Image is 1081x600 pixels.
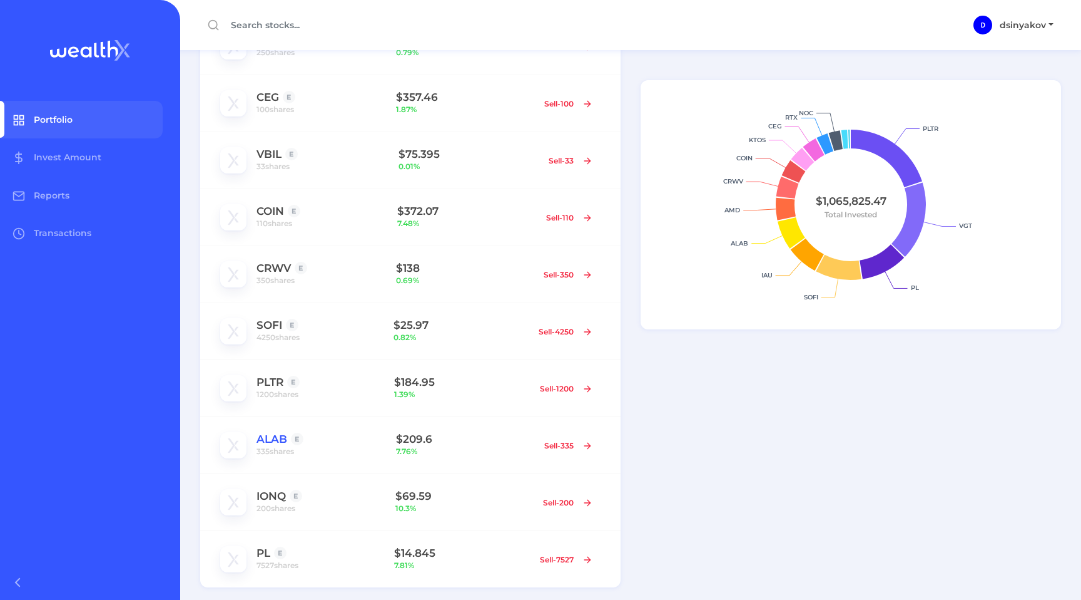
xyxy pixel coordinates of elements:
[220,375,246,401] img: PLTR logo
[540,151,601,170] button: Sell-33
[34,152,101,163] span: Invest Amount
[256,205,284,217] a: COIN
[220,489,246,515] img: IONQ logo
[220,318,246,344] img: SOFI logo
[396,103,535,116] span: 1.87 %
[256,148,282,160] a: VBIL
[285,148,298,160] div: E
[288,205,300,217] div: E
[394,388,532,401] span: 1.39 %
[291,433,303,445] div: E
[397,217,538,230] span: 7.48 %
[283,91,295,103] div: E
[220,204,246,230] img: COIN logo
[396,91,535,103] h1: $ 357.46
[220,261,246,287] img: CRWV logo
[200,14,546,36] input: Search stocks...
[911,284,919,292] text: PL
[536,436,601,455] button: Sell-335
[256,91,279,103] a: CEG
[295,262,307,274] div: E
[761,271,773,279] text: IAU
[395,502,534,515] span: 10.3 %
[816,195,886,207] tspan: $1,065,825.47
[256,160,290,173] span: 33 shares
[256,502,295,515] span: 200 shares
[532,379,601,398] button: Sell-1200
[394,547,532,559] h1: $ 14.845
[256,490,286,502] a: IONQ
[396,262,535,274] h1: $ 138
[396,46,535,59] span: 0.79 %
[256,217,292,230] span: 110 shares
[724,206,740,214] text: AMD
[256,376,283,388] a: PLTR
[397,205,538,217] h1: $ 372.07
[256,331,300,344] span: 4250 shares
[256,433,287,445] a: ALAB
[992,15,1061,36] button: dsinyakov
[50,40,130,61] img: wealthX
[398,148,540,160] h1: $ 75.395
[286,319,298,331] div: E
[256,319,282,331] a: SOFI
[256,547,270,559] a: PL
[34,190,69,201] span: Reports
[825,210,877,219] tspan: Total Invested
[34,227,91,239] span: Transactions
[736,154,753,162] text: COIN
[535,265,601,284] button: Sell-350
[396,433,535,445] h1: $ 209.6
[220,432,246,458] img: ALAB logo
[256,103,294,116] span: 100 shares
[723,177,744,185] text: CRWV
[396,445,535,458] span: 7.76 %
[973,16,992,34] div: dsinyakov
[958,222,972,230] text: VGT
[768,122,782,130] text: CEG
[290,490,302,502] div: E
[256,46,295,59] span: 250 shares
[749,136,766,144] text: KTOS
[395,490,534,502] h1: $ 69.59
[398,160,540,173] span: 0.01 %
[1000,19,1046,31] span: dsinyakov
[799,109,813,117] text: NOC
[256,445,294,458] span: 335 shares
[394,376,532,388] h1: $ 184.95
[785,113,798,122] text: RTX
[220,147,246,173] img: VBIL logo
[538,208,601,227] button: Sell-110
[220,546,246,572] img: PL logo
[530,322,601,341] button: Sell-4250
[393,319,530,331] h1: $ 25.97
[536,94,601,113] button: Sell-100
[220,90,246,116] img: CEG logo
[256,559,298,572] span: 7527 shares
[274,547,287,559] div: E
[532,550,601,569] button: Sell-7527
[34,114,73,125] span: Portfolio
[256,274,295,287] span: 350 shares
[393,331,530,344] span: 0.82 %
[981,22,985,29] span: D
[256,262,291,274] a: CRWV
[804,293,818,301] text: SOFI
[923,125,938,133] text: PLTR
[535,493,601,512] button: Sell-200
[730,239,748,247] text: ALAB
[287,376,300,388] div: E
[256,388,298,401] span: 1200 shares
[394,559,532,572] span: 7.81 %
[396,274,535,287] span: 0.69 %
